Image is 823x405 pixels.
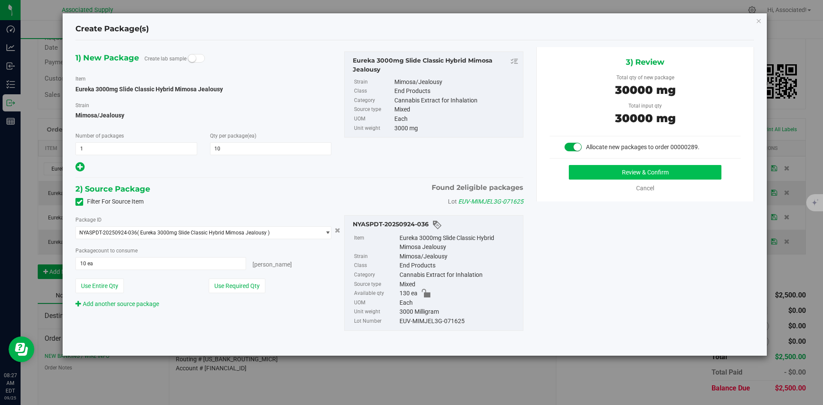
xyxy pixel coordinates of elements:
iframe: Resource center [9,336,34,362]
div: End Products [394,87,519,96]
div: End Products [399,261,519,270]
span: (ea) [247,133,256,139]
span: Total qty of new package [616,75,674,81]
div: Mimosa/Jealousy [399,252,519,261]
label: Strain [354,252,398,261]
span: Package ID [75,217,102,223]
a: Cancel [636,185,654,192]
div: Cannabis Extract for Inhalation [394,96,519,105]
div: 3000 mg [394,124,519,133]
label: Lot Number [354,317,398,326]
div: Cannabis Extract for Inhalation [399,270,519,280]
div: Mixed [399,280,519,289]
label: UOM [354,114,393,124]
input: 10 [210,143,331,155]
span: count [96,248,109,254]
label: Available qty [354,289,398,298]
div: EUV-MIMJEL3G-071625 [399,317,519,326]
h4: Create Package(s) [75,24,149,35]
label: Strain [75,102,89,109]
span: Found eligible packages [432,183,523,193]
button: Use Entire Qty [75,279,124,293]
span: NYASPDT-20250924-036 [79,230,137,236]
div: Eureka 3000mg Slide Classic Hybrid Mimosa Jealousy [353,56,519,74]
button: Use Required Qty [209,279,265,293]
label: Source type [354,280,398,289]
span: Mimosa/Jealousy [75,109,331,122]
span: 3) Review [626,56,664,69]
span: [PERSON_NAME] [252,261,292,268]
span: Package to consume [75,248,138,254]
span: ( Eureka 3000mg Slide Classic Hybrid Mimosa Jealousy ) [137,230,270,236]
span: Total input qty [628,103,662,109]
div: Each [394,114,519,124]
span: Qty per package [210,133,256,139]
a: Add another source package [75,300,159,307]
span: Allocate new packages to order 00000289. [586,144,700,150]
div: 3000 Milligram [399,307,519,317]
div: Mixed [394,105,519,114]
label: Unit weight [354,307,398,317]
div: Each [399,298,519,308]
label: UOM [354,298,398,308]
label: Item [354,234,398,252]
input: 1 [76,143,197,155]
label: Filter For Source Item [75,197,144,206]
button: Cancel button [332,224,343,237]
span: 30000 mg [615,83,676,97]
input: 10 ea [76,258,246,270]
span: select [320,227,331,239]
span: 1) New Package [75,51,139,64]
label: Category [354,270,398,280]
label: Unit weight [354,124,393,133]
label: Category [354,96,393,105]
span: Number of packages [75,133,124,139]
span: Add new output [75,165,84,172]
div: Eureka 3000mg Slide Classic Hybrid Mimosa Jealousy [399,234,519,252]
span: Eureka 3000mg Slide Classic Hybrid Mimosa Jealousy [75,86,223,93]
span: Lot [448,198,457,205]
label: Item [75,75,86,83]
span: 2 [457,183,460,192]
span: 2) Source Package [75,183,150,195]
span: 130 ea [399,289,418,298]
label: Source type [354,105,393,114]
div: Mimosa/Jealousy [394,78,519,87]
span: 30000 mg [615,111,676,125]
div: NYASPDT-20250924-036 [353,220,519,230]
button: Review & Confirm [569,165,721,180]
label: Strain [354,78,393,87]
label: Class [354,87,393,96]
label: Create lab sample [144,52,186,65]
label: Class [354,261,398,270]
span: EUV-MIMJEL3G-071625 [458,198,523,205]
